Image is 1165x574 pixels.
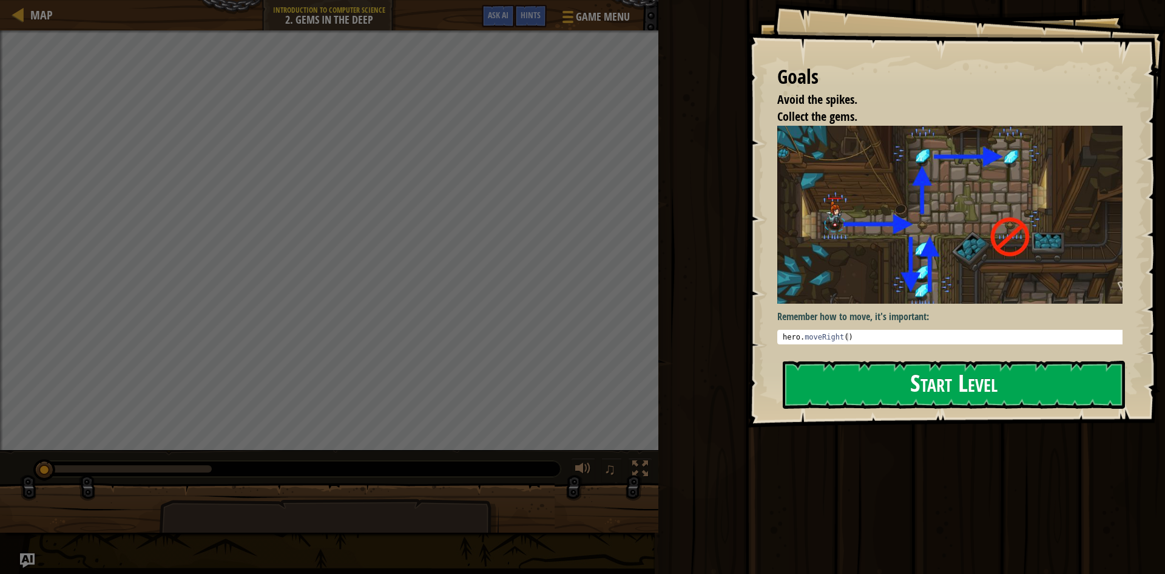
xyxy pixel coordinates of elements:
span: Collect the gems. [777,108,857,125]
button: Adjust volume [571,458,595,483]
span: Hints [521,9,541,21]
button: Start Level [783,361,1125,409]
li: Collect the gems. [762,108,1119,126]
button: ♫ [601,458,622,483]
span: Game Menu [576,9,630,25]
span: Ask AI [488,9,508,21]
p: Remember how to move, it's important: [777,310,1132,324]
button: Ask AI [20,553,35,568]
span: Avoid the spikes. [777,91,857,108]
button: Ask AI [482,5,515,27]
button: Toggle fullscreen [628,458,652,483]
span: Map [30,7,53,23]
span: ♫ [604,460,616,478]
li: Avoid the spikes. [762,91,1119,109]
button: Game Menu [553,5,637,33]
img: Gems in the deep [777,126,1132,304]
div: Goals [777,63,1123,91]
a: Map [24,7,53,23]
